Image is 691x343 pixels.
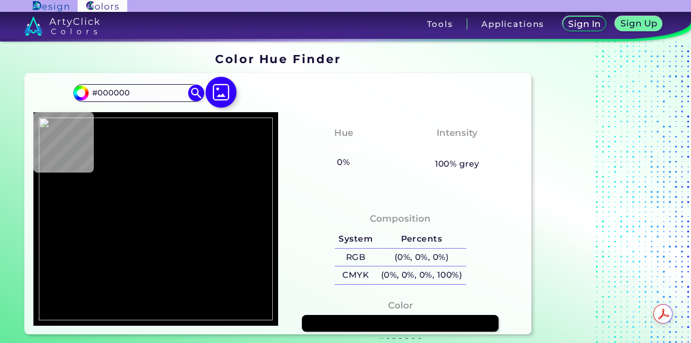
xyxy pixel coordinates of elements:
input: type color.. [88,86,189,100]
h4: Hue [334,125,353,141]
h4: Composition [370,211,431,227]
h4: Color [388,298,413,313]
h5: (0%, 0%, 0%, 100%) [377,266,466,284]
h4: Intensity [437,125,478,141]
h5: CMYK [335,266,377,284]
h5: 100% grey [435,157,480,171]
a: Sign Up [618,17,660,31]
h3: Tools [427,20,453,28]
iframe: Advertisement [536,49,671,339]
h3: None [439,142,475,155]
img: ArtyClick Design logo [33,1,69,11]
img: icon search [188,85,204,101]
h5: System [335,230,377,248]
h1: Color Hue Finder [215,51,341,67]
h5: (0%, 0%, 0%) [377,249,466,266]
img: logo_artyclick_colors_white.svg [24,16,100,36]
h5: Sign In [570,20,599,28]
h3: None [326,142,362,155]
a: Sign In [565,17,604,31]
h5: Sign Up [623,19,656,28]
h5: Percents [377,230,466,248]
h3: Applications [481,20,544,28]
img: da3ccc38-9c91-4174-8dcb-2ec00479287c [39,118,273,320]
h5: RGB [335,249,377,266]
img: icon picture [205,77,237,108]
h5: 0% [333,155,354,169]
